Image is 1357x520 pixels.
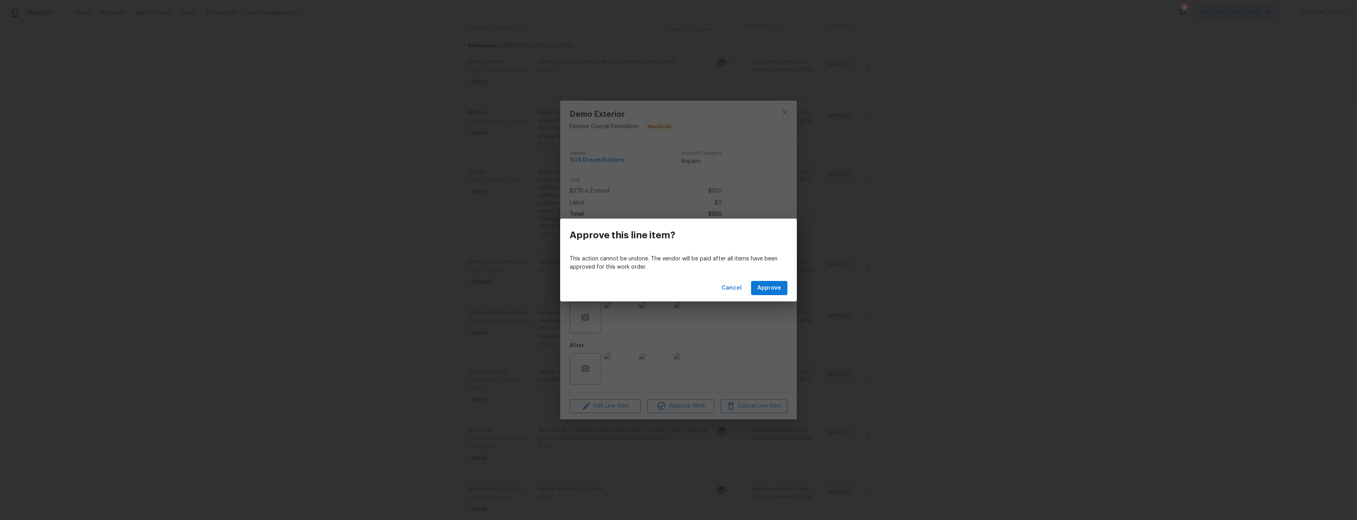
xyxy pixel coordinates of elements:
[721,283,742,293] span: Cancel
[718,281,745,296] button: Cancel
[757,283,781,293] span: Approve
[570,230,675,241] h3: Approve this line item?
[751,281,787,296] button: Approve
[570,255,787,271] p: This action cannot be undone. The vendor will be paid after all items have been approved for this...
